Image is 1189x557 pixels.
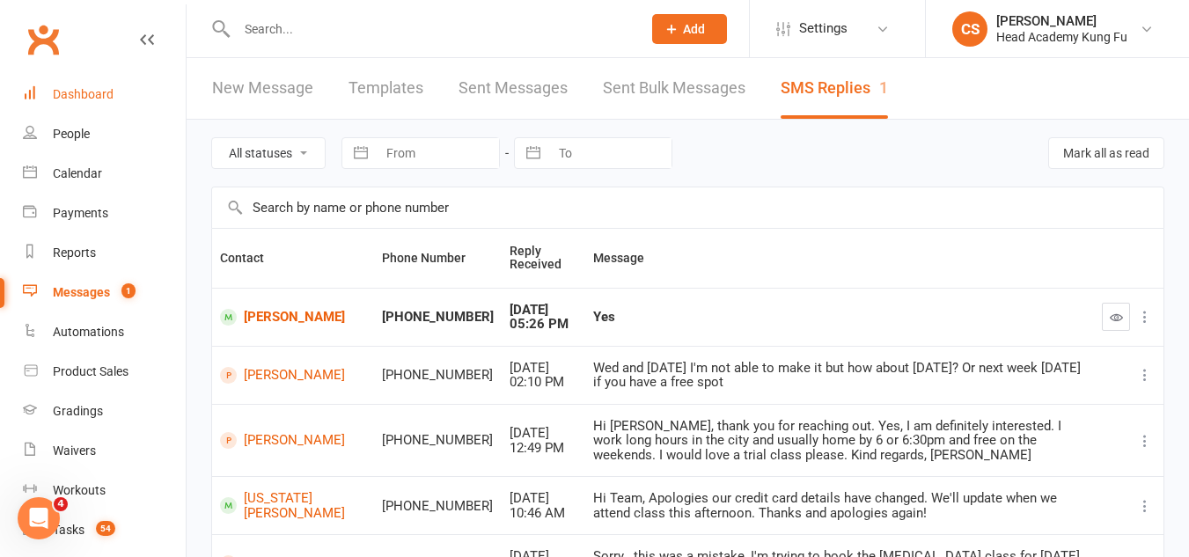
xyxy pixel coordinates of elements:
input: From [377,138,499,168]
div: [DATE] [510,361,577,376]
div: [PHONE_NUMBER] [382,499,494,514]
a: Reports [23,233,186,273]
div: Workouts [53,483,106,497]
div: CS [952,11,987,47]
button: Add [652,14,727,44]
div: 02:10 PM [510,375,577,390]
div: 12:49 PM [510,441,577,456]
div: 10:46 AM [510,506,577,521]
div: [PHONE_NUMBER] [382,310,494,325]
div: People [53,127,90,141]
a: SMS Replies1 [781,58,888,119]
a: Workouts [23,471,186,510]
div: [DATE] [510,491,577,506]
a: Dashboard [23,75,186,114]
div: [DATE] [510,426,577,441]
a: Payments [23,194,186,233]
th: Message [585,229,1094,288]
a: [PERSON_NAME] [220,367,366,384]
a: Automations [23,312,186,352]
div: [PHONE_NUMBER] [382,433,494,448]
div: Waivers [53,443,96,458]
input: Search by name or phone number [212,187,1163,228]
button: Mark all as read [1048,137,1164,169]
iframe: Intercom live chat [18,497,60,539]
a: Sent Messages [459,58,568,119]
span: Settings [799,9,848,48]
div: Tasks [53,523,84,537]
a: Calendar [23,154,186,194]
div: Wed and [DATE] I'm not able to make it but how about [DATE]? Or next week [DATE] if you have a fr... [593,361,1086,390]
div: Dashboard [53,87,114,101]
div: Hi [PERSON_NAME], thank you for reaching out. Yes, I am definitely interested. I work long hours ... [593,419,1086,463]
a: New Message [212,58,313,119]
div: Calendar [53,166,102,180]
a: People [23,114,186,154]
th: Phone Number [374,229,502,288]
div: 1 [879,78,888,97]
div: [DATE] [510,303,577,318]
a: Tasks 54 [23,510,186,550]
span: 4 [54,497,68,511]
div: 05:26 PM [510,317,577,332]
div: Yes [593,310,1086,325]
span: Add [683,22,705,36]
a: [PERSON_NAME] [220,309,366,326]
a: Waivers [23,431,186,471]
span: 54 [96,521,115,536]
span: 1 [121,283,136,298]
a: Sent Bulk Messages [603,58,745,119]
a: Templates [349,58,423,119]
div: Reports [53,246,96,260]
a: [PERSON_NAME] [220,432,366,449]
a: [US_STATE][PERSON_NAME] [220,491,366,520]
div: [PERSON_NAME] [996,13,1127,29]
input: Search... [231,17,629,41]
div: Hi Team, Apologies our credit card details have changed. We'll update when we attend class this a... [593,491,1086,520]
th: Reply Received [502,229,585,288]
a: Product Sales [23,352,186,392]
div: Gradings [53,404,103,418]
a: Clubworx [21,18,65,62]
input: To [549,138,672,168]
a: Gradings [23,392,186,431]
div: Automations [53,325,124,339]
div: Head Academy Kung Fu [996,29,1127,45]
th: Contact [212,229,374,288]
div: Payments [53,206,108,220]
a: Messages 1 [23,273,186,312]
div: Messages [53,285,110,299]
div: Product Sales [53,364,128,378]
div: [PHONE_NUMBER] [382,368,494,383]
